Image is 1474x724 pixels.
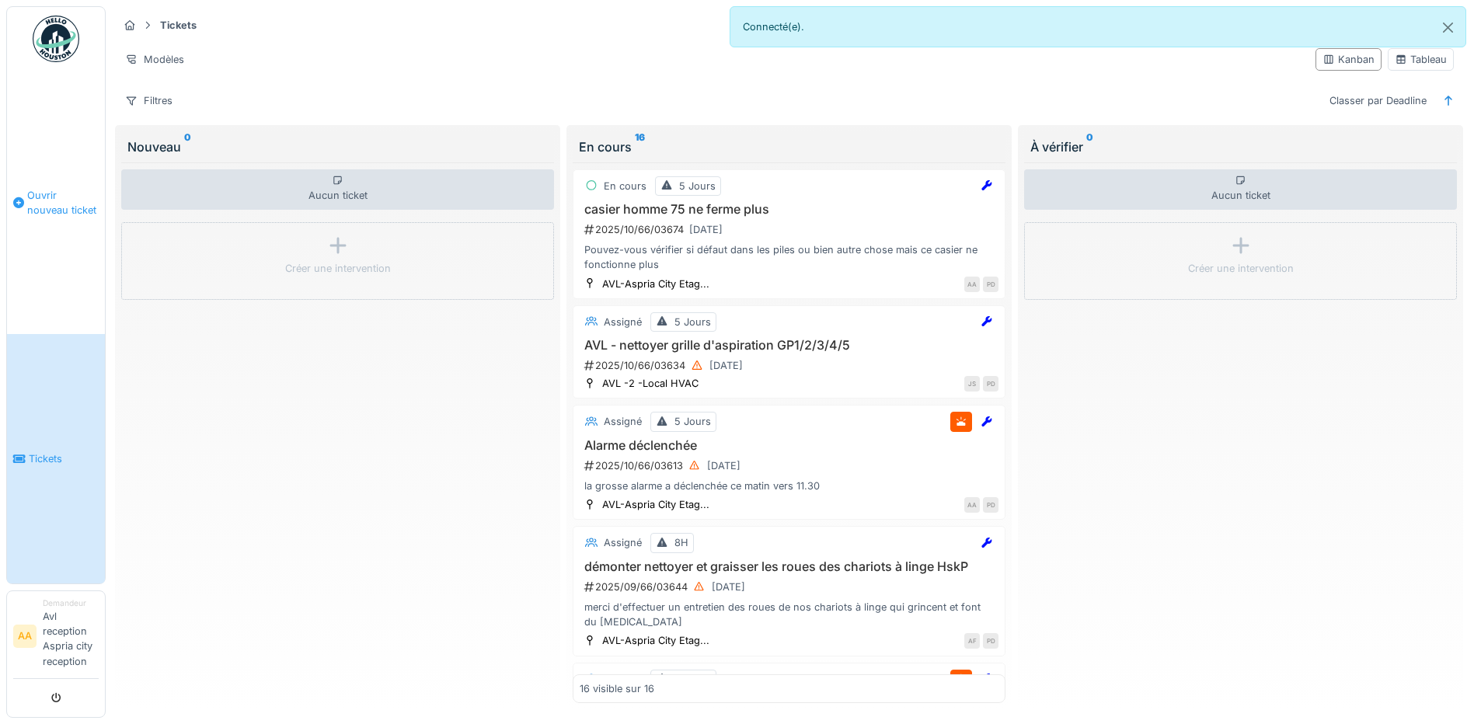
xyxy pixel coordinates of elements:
[1086,137,1093,156] sup: 0
[7,334,105,583] a: Tickets
[583,577,998,597] div: 2025/09/66/03644
[1322,89,1434,112] div: Classer par Deadline
[674,535,688,550] div: 8H
[1395,52,1447,67] div: Tableau
[635,137,645,156] sup: 16
[580,559,998,574] h3: démonter nettoyer et graisser les roues des chariots à linge HskP
[709,358,743,373] div: [DATE]
[983,633,998,649] div: PD
[184,137,191,156] sup: 0
[1430,7,1465,48] button: Close
[602,277,709,291] div: AVL-Aspria City Etag...
[602,633,709,648] div: AVL-Aspria City Etag...
[707,458,740,473] div: [DATE]
[118,48,191,71] div: Modèles
[580,438,998,453] h3: Alarme déclenchée
[583,220,998,239] div: 2025/10/66/03674
[679,179,716,193] div: 5 Jours
[33,16,79,62] img: Badge_color-CXgf-gQk.svg
[604,315,642,329] div: Assigné
[674,672,711,687] div: 5 Jours
[604,414,642,429] div: Assigné
[983,497,998,513] div: PD
[964,497,980,513] div: AA
[964,376,980,392] div: JS
[604,179,646,193] div: En cours
[580,681,654,696] div: 16 visible sur 16
[712,580,745,594] div: [DATE]
[13,625,37,648] li: AA
[674,315,711,329] div: 5 Jours
[1322,52,1375,67] div: Kanban
[602,497,709,512] div: AVL-Aspria City Etag...
[689,222,723,237] div: [DATE]
[127,137,548,156] div: Nouveau
[730,6,1467,47] div: Connecté(e).
[674,414,711,429] div: 5 Jours
[604,535,642,550] div: Assigné
[580,242,998,272] div: Pouvez-vous vérifier si défaut dans les piles ou bien autre chose mais ce casier ne fonctionne plus
[118,89,179,112] div: Filtres
[121,169,554,210] div: Aucun ticket
[29,451,99,466] span: Tickets
[13,597,99,679] a: AA DemandeurAvl reception Aspria city reception
[604,672,642,687] div: Assigné
[580,338,998,353] h3: AVL - nettoyer grille d'aspiration GP1/2/3/4/5
[583,456,998,475] div: 2025/10/66/03613
[1188,261,1294,276] div: Créer une intervention
[27,188,99,218] span: Ouvrir nouveau ticket
[602,376,699,391] div: AVL -2 -Local HVAC
[983,277,998,292] div: PD
[580,202,998,217] h3: casier homme 75 ne ferme plus
[7,71,105,334] a: Ouvrir nouveau ticket
[1024,169,1457,210] div: Aucun ticket
[43,597,99,609] div: Demandeur
[1030,137,1451,156] div: À vérifier
[154,18,203,33] strong: Tickets
[964,277,980,292] div: AA
[580,600,998,629] div: merci d'effectuer un entretien des roues de nos chariots à linge qui grincent et font du [MEDICAL...
[583,356,998,375] div: 2025/10/66/03634
[580,479,998,493] div: la grosse alarme a déclenchée ce matin vers 11.30
[983,376,998,392] div: PD
[579,137,999,156] div: En cours
[43,597,99,675] li: Avl reception Aspria city reception
[285,261,391,276] div: Créer une intervention
[964,633,980,649] div: AF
